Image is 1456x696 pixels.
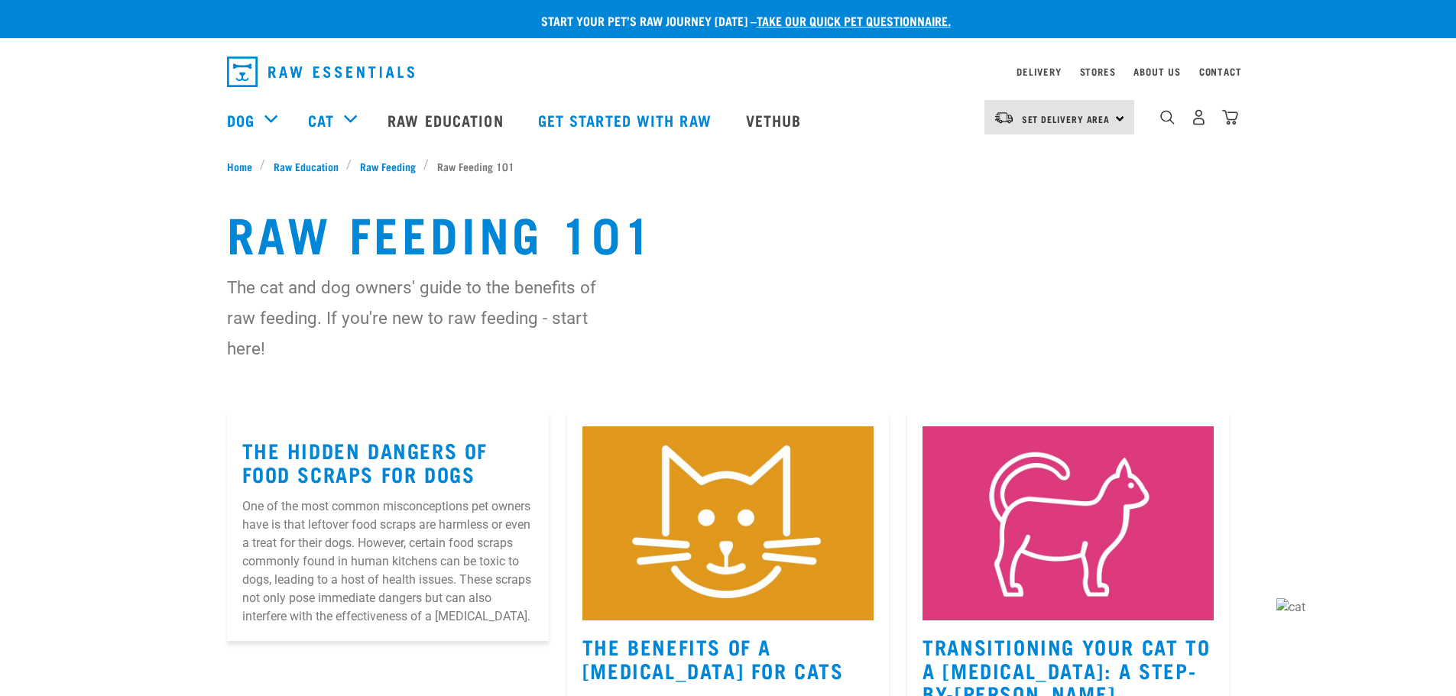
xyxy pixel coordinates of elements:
[274,158,339,174] span: Raw Education
[360,158,416,174] span: Raw Feeding
[757,17,951,24] a: take our quick pet questionnaire.
[352,158,423,174] a: Raw Feeding
[1276,598,1374,696] img: cat
[1199,69,1242,74] a: Contact
[242,444,488,479] a: The Hidden Dangers of Food Scraps for Dogs
[215,50,1242,93] nav: dropdown navigation
[227,272,628,364] p: The cat and dog owners' guide to the benefits of raw feeding. If you're new to raw feeding - star...
[227,158,261,174] a: Home
[1017,69,1061,74] a: Delivery
[1222,109,1238,125] img: home-icon@2x.png
[1080,69,1116,74] a: Stores
[227,158,1230,174] nav: breadcrumbs
[227,57,414,87] img: Raw Essentials Logo
[308,108,334,131] a: Cat
[372,89,522,151] a: Raw Education
[242,497,533,626] p: One of the most common misconceptions pet owners have is that leftover food scraps are harmless o...
[227,108,255,131] a: Dog
[1133,69,1180,74] a: About Us
[523,89,731,151] a: Get started with Raw
[1191,109,1207,125] img: user.png
[1022,116,1111,121] span: Set Delivery Area
[1160,110,1175,125] img: home-icon-1@2x.png
[923,426,1214,620] img: Instagram_Core-Brand_Wildly-Good-Nutrition-13.jpg
[227,205,1230,260] h1: Raw Feeding 101
[227,158,252,174] span: Home
[731,89,821,151] a: Vethub
[265,158,346,174] a: Raw Education
[994,111,1014,125] img: van-moving.png
[582,426,874,620] img: Instagram_Core-Brand_Wildly-Good-Nutrition-2.jpg
[582,640,844,675] a: The Benefits Of A [MEDICAL_DATA] For Cats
